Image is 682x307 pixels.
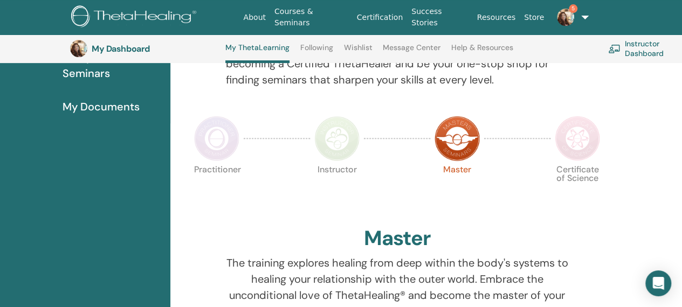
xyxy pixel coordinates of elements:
img: Practitioner [194,116,239,161]
p: Practitioner [194,165,239,211]
img: default.jpg [70,40,87,57]
a: Certification [353,8,407,27]
h3: My Dashboard [92,44,199,54]
h2: Master [364,226,431,251]
img: chalkboard-teacher.svg [608,44,621,53]
img: Certificate of Science [555,116,600,161]
a: About [239,8,270,27]
img: Master [435,116,480,161]
span: 5 [569,4,577,13]
a: My ThetaLearning [225,43,290,63]
img: default.jpg [557,9,574,26]
p: Master [435,165,480,211]
a: Wishlist [344,43,373,60]
span: Completed Seminars [63,49,162,81]
a: Store [520,8,548,27]
img: logo.png [71,5,200,30]
a: Resources [473,8,520,27]
div: Open Intercom Messenger [645,270,671,296]
p: Certificate of Science [555,165,600,211]
a: Success Stories [407,2,472,33]
a: Following [300,43,333,60]
a: Message Center [383,43,440,60]
a: Courses & Seminars [270,2,353,33]
span: My Documents [63,99,140,115]
p: Instructor [314,165,360,211]
img: Instructor [314,116,360,161]
a: Help & Resources [451,43,513,60]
